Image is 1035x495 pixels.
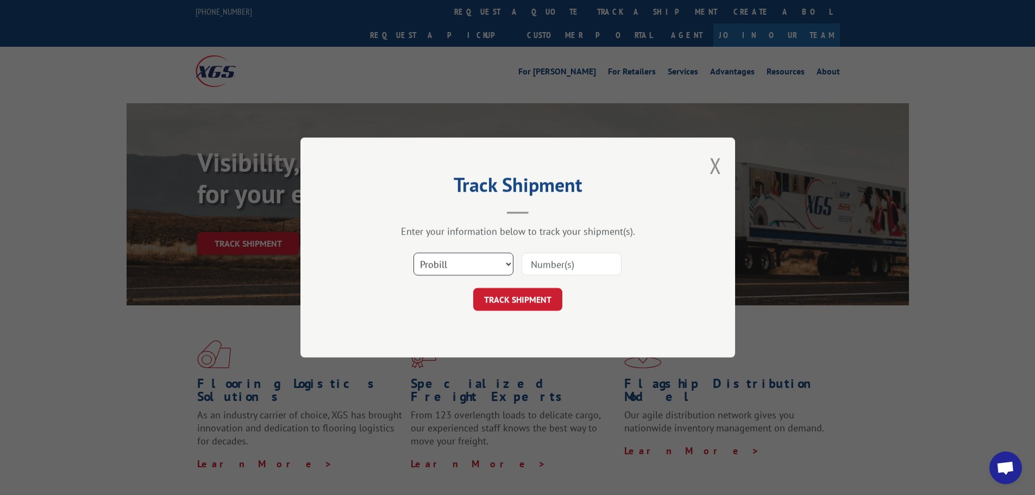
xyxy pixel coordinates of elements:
button: Close modal [710,151,722,180]
a: Open chat [989,452,1022,484]
div: Enter your information below to track your shipment(s). [355,225,681,237]
h2: Track Shipment [355,177,681,198]
button: TRACK SHIPMENT [473,288,562,311]
input: Number(s) [522,253,622,275]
